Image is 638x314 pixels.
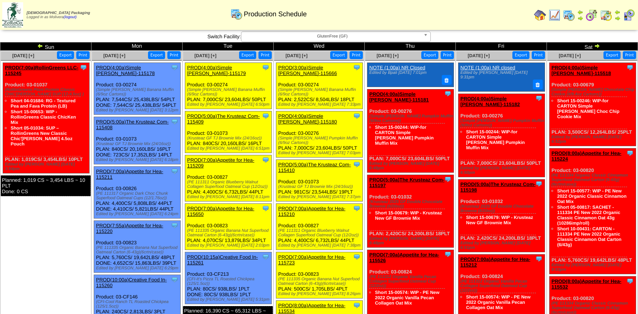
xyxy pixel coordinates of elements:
[626,277,634,285] img: Tooltip
[183,42,274,51] td: Tue
[626,149,634,157] img: Tooltip
[460,70,541,80] div: Edited by [PERSON_NAME] [DATE] 9:31pm
[369,252,439,263] a: PROD(7:00a)Appetite for Hea-115526
[376,53,399,58] a: [DATE] [+]
[258,51,272,59] button: Print
[460,96,520,107] a: PROD(4:00a)Simple [PERSON_NAME]-115182
[5,162,89,171] div: Edited by [PERSON_NAME] [DATE] 3:54pm
[262,253,269,261] img: Tooltip
[547,42,638,51] td: Sat
[276,204,363,250] div: Product: 03-00827 PLAN: 4,400CS / 6,732LBS / 44PLT
[614,9,621,15] img: arrowleft.gif
[369,91,429,103] a: PROD(4:00a)Simple [PERSON_NAME]-115181
[353,112,361,120] img: Tooltip
[442,75,452,85] button: Delete Note
[5,65,79,76] a: PROD(7:00a)RollinGreens LLC-115245
[550,148,636,274] div: Product: 03-00820 PLAN: 5,760CS / 19,642LBS / 48PLT
[11,98,76,109] a: Short 04-01684: RG - Textured Pea and Fava Protein (LB)
[353,253,361,261] img: Tooltip
[460,65,515,70] a: NOTE (1:00a) NR closed
[278,87,362,97] div: (Simple [PERSON_NAME] Banana Muffin (6/9oz Cartons))
[185,252,272,304] div: Product: 03-CF213 PLAN: 80CS / 938LBS / 1PLT DONE: 80CS / 938LBS / 1PLT
[187,195,271,199] div: Edited by [PERSON_NAME] [DATE] 8:11pm
[285,53,307,58] a: [DATE] [+]
[534,9,546,21] img: home.gif
[1,175,91,196] div: Planned: 1,019 CS ~ 3,454 LBS ~ 10 PLT Done: 0 CS
[262,205,269,212] img: Tooltip
[551,173,636,187] div: (PE 111334 Organic Classic Cinnamon Superfood Oatmeal Carton (6-43g)(6crtn/case))
[96,223,163,234] a: PROD(7:55a)Appetite for Hea-115220
[278,292,362,296] div: Edited by [PERSON_NAME] [DATE] 8:26pm
[278,195,362,199] div: Edited by [PERSON_NAME] [DATE] 7:37pm
[27,11,90,19] span: Logged in as Molivera
[171,167,178,175] img: Tooltip
[96,245,180,255] div: (PE 111335 Organic Banana Nut Superfood Oatmeal Carton (6-43g)(6crtn/case))
[187,136,271,141] div: (Krusteaz GF TJ Brownie Mix (24/16oz))
[550,63,636,146] div: Product: 03-00679 PLAN: 3,500CS / 12,264LBS / 25PLT
[12,53,34,58] a: [DATE] [+]
[623,51,636,59] button: Print
[96,158,180,162] div: Edited by [PERSON_NAME] [DATE] 6:18pm
[551,65,611,76] a: PROD(4:00a)Simple [PERSON_NAME]-115518
[262,64,269,71] img: Tooltip
[57,51,74,59] button: Export
[353,161,361,168] img: Tooltip
[94,117,181,164] div: Product: 03-01073 PLAN: 840CS / 20,160LBS / 16PLT DONE: 723CS / 17,352LBS / 14PLT
[535,180,543,187] img: Tooltip
[460,166,545,175] div: Edited by [PERSON_NAME] [DATE] 6:50pm
[460,241,545,250] div: Edited by [PERSON_NAME] [DATE] 6:51pm
[187,157,254,169] a: PROD(7:00a)Appetite for Hea-115209
[535,255,543,262] img: Tooltip
[369,275,454,288] div: (PE 111312 Organic Vanilla Pecan Collagen Superfood Oatmeal Cup (12/2oz))
[460,181,536,193] a: PROD(5:00a)The Krusteaz Com-115198
[369,161,454,170] div: Edited by [PERSON_NAME] [DATE] 6:48pm
[350,51,363,59] button: Print
[37,43,43,49] img: arrowleft.gif
[96,169,163,180] a: PROD(7:00a)Appetite for Hea-115211
[5,87,89,97] div: (RollinGreens Plant Protein Classic CHIC'[PERSON_NAME] SUP (12-4.5oz) )
[444,175,452,183] img: Tooltip
[171,222,178,229] img: Tooltip
[3,63,90,173] div: Product: 03-01037 PLAN: 1,019CS / 3,454LBS / 10PLT
[76,51,90,59] button: Print
[367,175,454,247] div: Product: 03-01032 PLAN: 2,420CS / 24,200LBS / 18PLT
[353,64,361,71] img: Tooltip
[94,63,181,115] div: Product: 03-00274 PLAN: 7,544CS / 25,438LBS / 54PLT DONE: 7,544CS / 25,438LBS / 54PLT
[557,98,619,119] a: Short 15-00246: WIP-for CARTON Simple [PERSON_NAME] Choc Chip Cookie Mix
[185,63,272,109] div: Product: 03-00274 PLAN: 7,000CS / 23,604LBS / 50PLT
[278,243,362,248] div: Edited by [PERSON_NAME] [DATE] 7:38pm
[369,200,454,209] div: (Krusteaz 2025 GF Double Chocolate Brownie (8/20oz))
[468,53,490,58] span: [DATE] [+]
[171,276,178,283] img: Tooltip
[2,2,23,28] img: zoroco-logo-small.webp
[187,146,271,151] div: Edited by [PERSON_NAME] [DATE] 6:51pm
[96,191,180,200] div: (PE 111317 Organic Dark Choc Chunk Superfood Oatmeal Cups (12/1.76oz))
[194,53,216,58] a: [DATE] [+]
[103,53,125,58] a: [DATE] [+]
[557,226,621,247] a: Short 10-00431: CARTON - 111334 PE New 2022 Organic Classic Cinnamon Oat Carton (6/43g)
[276,111,363,158] div: Product: 03-00276 PLAN: 7,000CS / 23,604LBS / 50PLT
[367,89,454,172] div: Product: 03-00276 PLAN: 7,000CS / 23,604LBS / 50PLT
[167,51,181,59] button: Print
[278,136,362,145] div: (Simple [PERSON_NAME] Pumpkin Muffin (6/9oz Cartons))
[375,125,434,146] a: Short 15-00244: WIP-for CARTON Simple [PERSON_NAME] Pumpkin Muffin Mix
[441,51,454,59] button: Print
[512,51,529,59] button: Export
[11,125,72,147] a: Short 05-01034: SUP – RollinGreens New Classic Chic'[PERSON_NAME] 4.5oz Pouch
[94,221,181,273] div: Product: 03-00823 PLAN: 5,760CS / 19,642LBS / 48PLT DONE: 4,652CS / 15,863LBS / 39PLT
[375,210,442,221] a: Short 15-00679: WIP - Krusteaz New GF Brownie Mix
[594,43,600,49] img: arrowright.gif
[444,250,452,258] img: Tooltip
[64,15,77,19] a: (logout)
[187,297,271,302] div: Edited by [PERSON_NAME] [DATE] 5:31pm
[330,51,347,59] button: Export
[96,65,155,76] a: PROD(4:00a)Simple [PERSON_NAME]-115178
[185,204,272,250] div: Product: 03-00823 PLAN: 4,070CS / 13,879LBS / 34PLT
[278,184,362,189] div: (Krusteaz GF TJ Brownie Mix (24/16oz))
[11,109,76,125] a: Short 15-00653: WIP - RollinGreens Classic ChicKen Mix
